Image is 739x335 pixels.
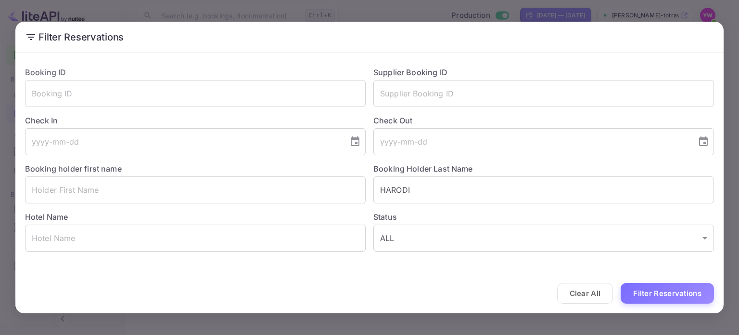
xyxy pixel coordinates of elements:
label: Status [373,211,714,223]
div: ALL [373,225,714,252]
input: yyyy-mm-dd [25,128,342,155]
label: Booking ID [25,67,66,77]
input: Holder First Name [25,176,366,203]
input: yyyy-mm-dd [373,128,690,155]
label: Supplier Booking ID [373,67,447,77]
label: Check In [25,115,366,126]
button: Clear All [557,283,613,304]
input: Supplier Booking ID [373,80,714,107]
input: Booking ID [25,80,366,107]
input: Holder Last Name [373,176,714,203]
button: Filter Reservations [621,283,714,304]
label: Check Out [373,115,714,126]
label: Booking Holder Last Name [373,164,473,174]
button: Choose date [694,132,713,151]
input: Hotel Name [25,225,366,252]
h2: Filter Reservations [15,22,724,53]
button: Choose date [345,132,365,151]
label: Hotel Name [25,212,68,222]
label: Booking holder first name [25,164,122,174]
